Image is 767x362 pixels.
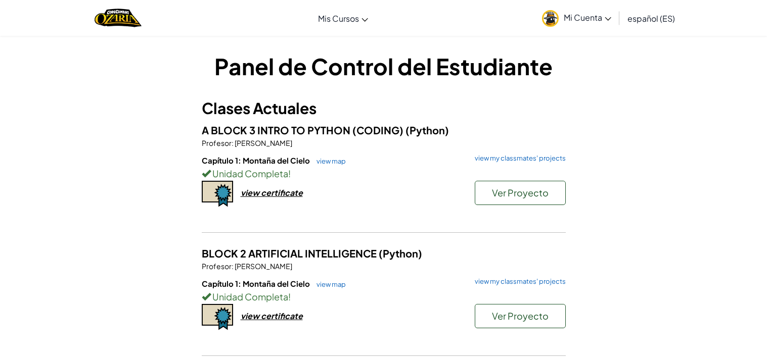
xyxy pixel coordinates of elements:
span: ! [288,291,291,302]
span: Profesor [202,138,232,147]
img: certificate-icon.png [202,181,233,207]
span: (Python) [405,124,449,136]
span: : [232,262,234,271]
div: view certificate [241,311,303,321]
span: : [232,138,234,147]
img: avatar [542,10,559,27]
span: Ver Proyecto [492,310,549,322]
img: certificate-icon.png [202,304,233,330]
span: Ver Proyecto [492,187,549,198]
a: view certificate [202,187,303,198]
a: Mis Cursos [313,5,373,32]
a: view map [311,157,346,165]
h3: Clases Actuales [202,97,566,120]
span: [PERSON_NAME] [234,138,292,147]
a: view map [311,280,346,288]
button: Ver Proyecto [475,304,566,328]
div: view certificate [241,187,303,198]
span: español (ES) [627,13,675,24]
span: Profesor [202,262,232,271]
a: view my classmates' projects [470,155,566,162]
span: ! [288,168,291,179]
span: Mis Cursos [318,13,359,24]
a: español (ES) [622,5,680,32]
span: Capítulo 1: Montaña del Cielo [202,279,311,288]
span: [PERSON_NAME] [234,262,292,271]
span: Unidad Completa [211,291,288,302]
span: BLOCK 2 ARTIFICIAL INTELLIGENCE [202,247,379,260]
span: Unidad Completa [211,168,288,179]
button: Ver Proyecto [475,181,566,205]
span: Capítulo 1: Montaña del Cielo [202,156,311,165]
img: Home [95,8,142,28]
a: Ozaria by CodeCombat logo [95,8,142,28]
a: Mi Cuenta [537,2,616,34]
span: A BLOCK 3 INTRO TO PYTHON (CODING) [202,124,405,136]
a: view certificate [202,311,303,321]
span: (Python) [379,247,422,260]
h1: Panel de Control del Estudiante [202,50,566,82]
span: Mi Cuenta [564,12,611,23]
a: view my classmates' projects [470,278,566,285]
